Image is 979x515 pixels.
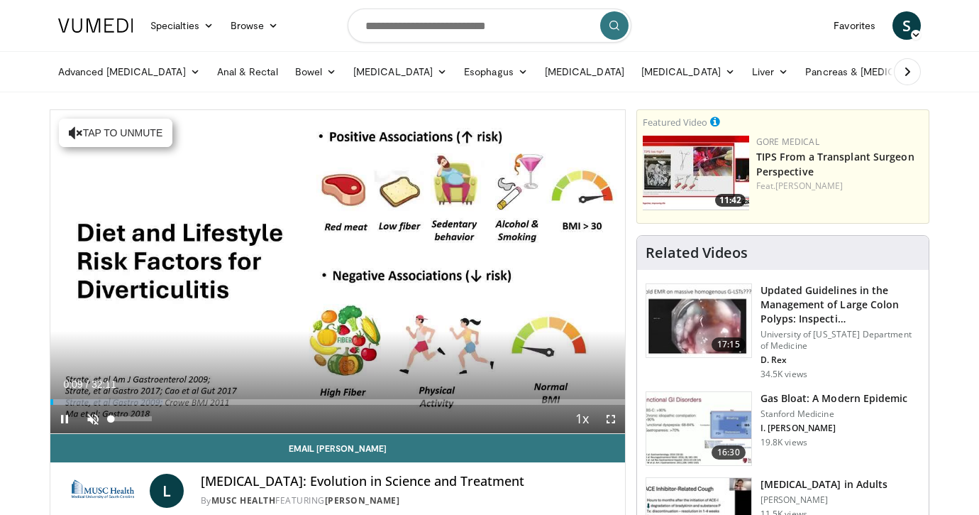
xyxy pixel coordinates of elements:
a: Anal & Rectal [209,58,287,86]
a: Advanced [MEDICAL_DATA] [50,58,209,86]
div: By FEATURING [201,494,614,507]
p: Stanford Medicine [760,408,908,420]
p: D. Rex [760,354,920,366]
span: 16:30 [712,445,746,460]
a: 11:42 [643,136,749,210]
small: Featured Video [643,116,707,129]
a: [MEDICAL_DATA] [536,58,633,86]
p: [PERSON_NAME] [760,494,887,506]
a: [MEDICAL_DATA] [345,58,455,86]
img: 4003d3dc-4d84-4588-a4af-bb6b84f49ae6.150x105_q85_crop-smart_upscale.jpg [643,136,749,210]
a: Browse [222,11,287,40]
a: L [150,474,184,508]
h3: [MEDICAL_DATA] in Adults [760,477,887,492]
a: [MEDICAL_DATA] [633,58,743,86]
div: Volume Level [111,416,151,421]
a: Gore Medical [756,136,819,148]
button: Pause [50,405,79,433]
h4: [MEDICAL_DATA]: Evolution in Science and Treatment [201,474,614,489]
a: Email [PERSON_NAME] [50,434,625,462]
a: S [892,11,921,40]
img: 480ec31d-e3c1-475b-8289-0a0659db689a.150x105_q85_crop-smart_upscale.jpg [646,392,751,466]
img: dfcfcb0d-b871-4e1a-9f0c-9f64970f7dd8.150x105_q85_crop-smart_upscale.jpg [646,284,751,358]
input: Search topics, interventions [348,9,631,43]
span: 0:09 [63,379,82,390]
video-js: Video Player [50,110,625,434]
a: 16:30 Gas Bloat: A Modern Epidemic Stanford Medicine I. [PERSON_NAME] 19.8K views [646,391,920,467]
button: Tap to unmute [59,119,172,147]
a: TIPS From a Transplant Surgeon Perspective [756,150,914,178]
div: Progress Bar [50,399,625,405]
button: Fullscreen [597,405,625,433]
a: Pancreas & [MEDICAL_DATA] [797,58,963,86]
p: 19.8K views [760,437,807,448]
h4: Related Videos [646,244,748,261]
button: Unmute [79,405,107,433]
h3: Updated Guidelines in the Management of Large Colon Polyps: Inspecti… [760,283,920,326]
a: Bowel [287,58,345,86]
p: I. [PERSON_NAME] [760,423,908,434]
h3: Gas Bloat: A Modern Epidemic [760,391,908,406]
a: MUSC Health [211,494,276,506]
span: 17:15 [712,337,746,352]
span: / [86,379,89,390]
a: [PERSON_NAME] [325,494,400,506]
button: Playback Rate [568,405,597,433]
a: Favorites [825,11,884,40]
a: Specialties [142,11,222,40]
div: Feat. [756,180,923,193]
img: MUSC Health [62,474,144,508]
p: University of [US_STATE] Department of Medicine [760,329,920,352]
p: 34.5K views [760,369,807,380]
img: VuMedi Logo [58,18,133,33]
a: Esophagus [455,58,536,86]
a: Liver [743,58,797,86]
span: 11:42 [715,194,746,207]
span: 32:11 [92,379,116,390]
a: [PERSON_NAME] [775,180,843,192]
a: 17:15 Updated Guidelines in the Management of Large Colon Polyps: Inspecti… University of [US_STA... [646,283,920,380]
